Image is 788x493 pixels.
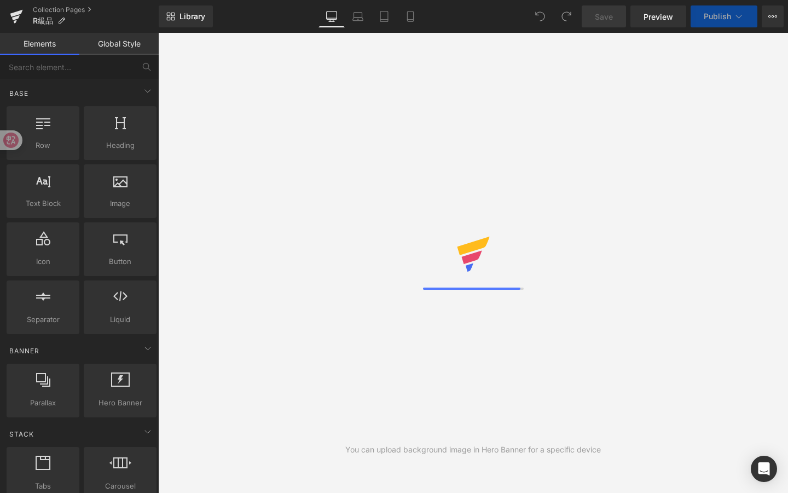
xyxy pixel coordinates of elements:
[87,198,153,209] span: Image
[87,256,153,267] span: Button
[10,480,76,492] span: Tabs
[10,198,76,209] span: Text Block
[87,480,153,492] span: Carousel
[345,444,601,456] div: You can upload background image in Hero Banner for a specific device
[555,5,577,27] button: Redo
[371,5,397,27] a: Tablet
[630,5,686,27] a: Preview
[529,5,551,27] button: Undo
[595,11,613,22] span: Save
[87,397,153,409] span: Hero Banner
[751,456,777,482] div: Open Intercom Messenger
[10,397,76,409] span: Parallax
[33,16,53,25] span: R級品
[87,314,153,325] span: Liquid
[159,5,213,27] a: New Library
[762,5,784,27] button: More
[10,314,76,325] span: Separator
[179,12,205,21] span: Library
[79,33,159,55] a: Global Style
[8,429,35,439] span: Stack
[704,12,731,21] span: Publish
[33,5,159,14] a: Collection Pages
[318,5,345,27] a: Desktop
[644,11,673,22] span: Preview
[10,140,76,151] span: Row
[10,256,76,267] span: Icon
[345,5,371,27] a: Laptop
[87,140,153,151] span: Heading
[8,346,40,356] span: Banner
[691,5,757,27] button: Publish
[397,5,424,27] a: Mobile
[8,88,30,99] span: Base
